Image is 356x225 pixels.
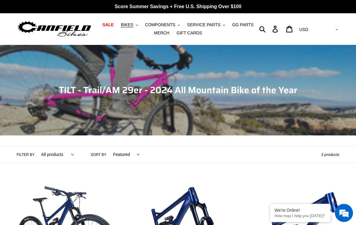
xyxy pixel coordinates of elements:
span: TILT - Trail/AM 29er - 2024 All Mountain Bike of the Year [59,83,297,97]
span: SERVICE PARTS [187,22,220,27]
button: COMPONENTS [142,21,183,29]
span: SALE [102,22,113,27]
span: BIKES [121,22,133,27]
a: GIFT CARDS [173,29,205,37]
span: COMPONENTS [145,22,175,27]
a: SALE [99,21,116,29]
span: GG PARTS [232,22,253,27]
span: 3 products [321,152,339,157]
a: MERCH [151,29,172,37]
img: Canfield Bikes [17,20,92,39]
label: Sort by [91,152,106,157]
span: GIFT CARDS [176,30,202,36]
button: SERVICE PARTS [184,21,228,29]
span: MERCH [154,30,169,36]
a: GG PARTS [229,21,256,29]
p: How may I help you today? [275,214,326,218]
div: We're Online! [275,208,326,213]
label: Filter by [17,152,35,157]
button: BIKES [118,21,141,29]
